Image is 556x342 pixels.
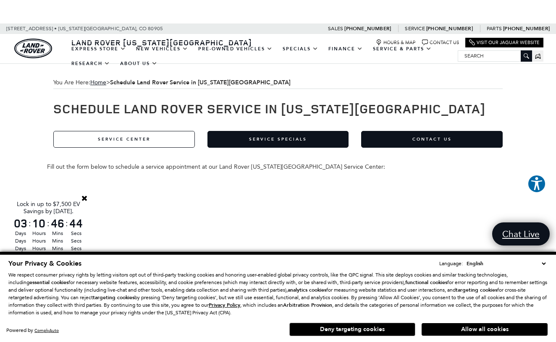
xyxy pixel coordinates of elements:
[29,279,68,286] strong: essential cookies
[68,237,84,245] span: Secs
[13,217,29,229] span: 03
[110,78,291,86] strong: Schedule Land Rover Service in [US_STATE][GEOGRAPHIC_DATA]
[53,76,503,89] div: Breadcrumbs
[283,302,332,308] strong: Arbitration Provision
[115,56,163,71] a: About Us
[8,271,548,316] p: We respect consumer privacy rights by letting visitors opt out of third-party tracking cookies an...
[193,42,278,56] a: Pre-Owned Vehicles
[139,23,147,34] span: CO
[131,42,193,56] a: New Vehicles
[50,230,66,237] span: Mins
[50,237,66,245] span: Mins
[6,328,59,333] div: Powered by
[31,217,47,229] span: 10
[498,228,544,240] span: Chat Live
[31,237,47,245] span: Hours
[34,328,59,333] a: ComplyAuto
[458,51,532,61] input: Search
[207,131,349,148] a: Service Specials
[361,131,503,148] a: Contact Us
[71,37,252,47] span: Land Rover [US_STATE][GEOGRAPHIC_DATA]
[6,26,163,31] a: [STREET_ADDRESS] • [US_STATE][GEOGRAPHIC_DATA], CO 80905
[31,245,47,252] span: Hours
[8,259,81,268] span: Your Privacy & Cookies
[422,323,548,336] button: Allow all cookies
[278,42,323,56] a: Specials
[66,37,257,47] a: Land Rover [US_STATE][GEOGRAPHIC_DATA]
[53,76,503,89] span: You Are Here:
[66,42,458,71] nav: Main Navigation
[53,131,195,148] a: Service Center
[90,79,106,86] a: Home
[289,323,415,336] button: Deny targeting cookies
[13,245,29,252] span: Days
[492,222,550,245] a: Chat Live
[66,56,115,71] a: Research
[422,39,459,46] a: Contact Us
[426,25,473,32] a: [PHONE_NUMBER]
[405,279,447,286] strong: functional cookies
[81,194,88,202] a: Close
[68,245,84,252] span: Secs
[58,23,138,34] span: [US_STATE][GEOGRAPHIC_DATA],
[209,302,240,308] u: Privacy Policy
[66,217,68,230] span: :
[31,230,47,237] span: Hours
[288,287,326,293] strong: analytics cookies
[527,175,546,195] aside: Accessibility Help Desk
[376,39,416,46] a: Hours & Map
[93,294,134,301] strong: targeting cookies
[50,217,66,229] span: 46
[29,217,31,230] span: :
[90,79,291,86] span: >
[6,23,57,34] span: [STREET_ADDRESS] •
[469,39,540,46] a: Visit Our Jaguar Website
[13,230,29,237] span: Days
[439,261,463,266] div: Language:
[464,259,548,268] select: Language Select
[148,23,163,34] span: 80905
[368,42,437,56] a: Service & Parts
[14,39,52,58] img: Land Rover
[68,230,84,237] span: Secs
[323,42,368,56] a: Finance
[68,217,84,229] span: 44
[456,287,497,293] strong: targeting cookies
[17,201,80,215] span: Lock in up to $7,500 EV Savings by [DATE].
[527,175,546,193] button: Explore your accessibility options
[53,102,503,115] h1: Schedule Land Rover Service in [US_STATE][GEOGRAPHIC_DATA]
[487,26,502,31] span: Parts
[14,39,52,58] a: land-rover
[47,217,50,230] span: :
[503,25,550,32] a: [PHONE_NUMBER]
[66,42,131,56] a: EXPRESS STORE
[50,245,66,252] span: Mins
[47,163,509,170] div: Fill out the form below to schedule a service appointment at our Land Rover [US_STATE][GEOGRAPHIC...
[13,237,29,245] span: Days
